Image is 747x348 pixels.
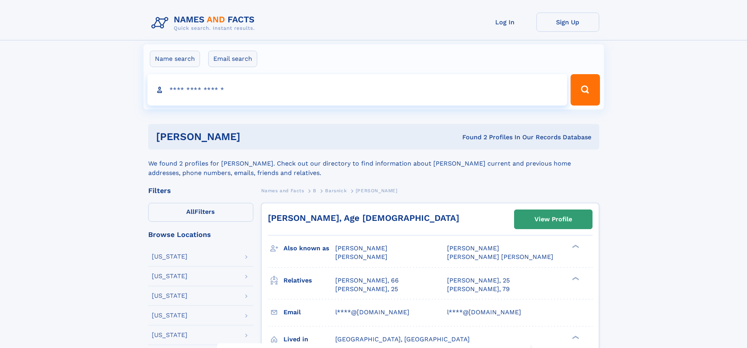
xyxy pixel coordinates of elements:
div: We found 2 profiles for [PERSON_NAME]. Check out our directory to find information about [PERSON_... [148,149,599,178]
a: [PERSON_NAME], 66 [335,276,399,285]
span: [PERSON_NAME] [335,253,387,261]
div: [US_STATE] [152,253,187,260]
a: [PERSON_NAME], 79 [447,285,510,293]
a: [PERSON_NAME], 25 [447,276,510,285]
label: Name search [150,51,200,67]
h3: Lived in [284,333,335,346]
a: Log In [474,13,536,32]
a: View Profile [514,210,592,229]
a: B [313,186,316,195]
div: Browse Locations [148,231,253,238]
div: [US_STATE] [152,332,187,338]
label: Email search [208,51,257,67]
span: Barsnick [325,188,347,193]
div: [US_STATE] [152,273,187,279]
h3: Email [284,306,335,319]
input: search input [147,74,567,106]
div: ❯ [570,244,580,249]
button: Search Button [571,74,600,106]
h1: [PERSON_NAME] [156,132,351,142]
h3: Also known as [284,242,335,255]
span: [PERSON_NAME] [PERSON_NAME] [447,253,553,261]
img: Logo Names and Facts [148,13,261,34]
span: B [313,188,316,193]
div: Filters [148,187,253,194]
span: [PERSON_NAME] [335,244,387,252]
label: Filters [148,203,253,222]
a: [PERSON_NAME], 25 [335,285,398,293]
a: Names and Facts [261,186,304,195]
div: ❯ [570,276,580,281]
div: [US_STATE] [152,293,187,299]
a: Sign Up [536,13,599,32]
span: [PERSON_NAME] [447,244,499,252]
a: [PERSON_NAME], Age [DEMOGRAPHIC_DATA] [268,213,459,223]
span: [PERSON_NAME] [356,188,398,193]
span: All [186,208,194,215]
h3: Relatives [284,274,335,287]
div: [US_STATE] [152,312,187,319]
div: ❯ [570,335,580,340]
div: View Profile [534,210,572,228]
a: Barsnick [325,186,347,195]
div: Found 2 Profiles In Our Records Database [351,133,591,142]
span: [GEOGRAPHIC_DATA], [GEOGRAPHIC_DATA] [335,335,470,343]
